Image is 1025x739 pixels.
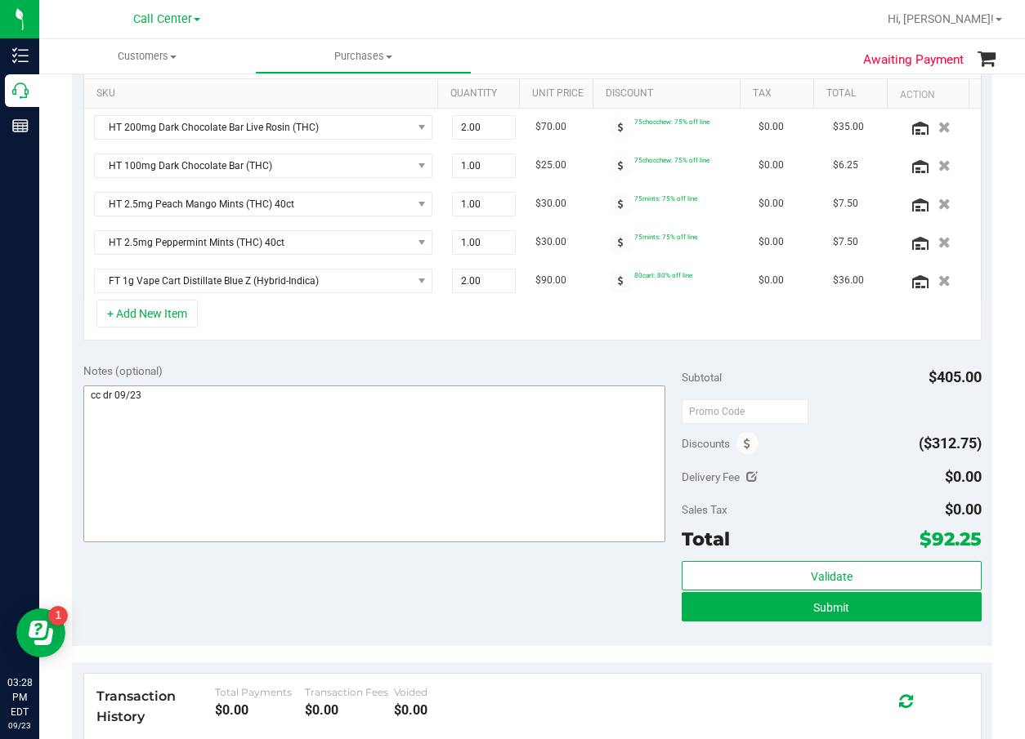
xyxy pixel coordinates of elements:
[215,686,304,698] div: Total Payments
[887,79,969,109] th: Action
[833,196,858,211] span: $7.50
[811,570,853,583] span: Validate
[305,686,394,698] div: Transaction Fees
[255,39,471,73] a: Purchases
[7,719,32,732] p: 09/23
[95,116,412,139] span: HT 200mg Dark Chocolate Bar Live Rosin (THC)
[945,468,982,485] span: $0.00
[453,154,514,177] input: 1.00
[83,364,163,377] span: Notes (optional)
[919,434,982,452] span: ($312.75)
[634,233,697,241] span: 75mints: 75% off line
[7,675,32,719] p: 03:28 PM EDT
[634,118,709,126] span: 75chocchew: 75% off line
[682,429,730,458] span: Discounts
[535,158,566,173] span: $25.00
[133,12,192,26] span: Call Center
[48,606,68,625] iframe: Resource center unread badge
[95,154,412,177] span: HT 100mg Dark Chocolate Bar (THC)
[634,156,709,164] span: 75chocchew: 75% off line
[682,561,981,590] button: Validate
[94,192,433,216] span: NO DATA FOUND
[833,273,864,288] span: $36.00
[920,528,982,550] span: $92.25
[12,118,29,134] inline-svg: Reports
[453,269,514,292] input: 2.00
[826,87,880,100] a: Total
[535,196,566,211] span: $30.00
[12,47,29,64] inline-svg: Inventory
[96,300,198,327] button: + Add New Item
[12,82,29,99] inline-svg: Call Center
[682,399,808,424] input: Promo Code
[682,371,722,384] span: Subtotal
[394,702,483,718] div: $0.00
[450,87,512,100] a: Quantity
[753,87,807,100] a: Tax
[634,194,697,203] span: 75mints: 75% off line
[746,471,758,483] i: Edit Delivery Fee
[394,686,483,698] div: Voided
[16,608,65,657] iframe: Resource center
[215,702,304,718] div: $0.00
[945,501,982,518] span: $0.00
[833,234,858,250] span: $7.50
[634,271,692,279] span: 80cart: 80% off line
[535,273,566,288] span: $90.00
[95,269,412,292] span: FT 1g Vape Cart Distillate Blue Z (Hybrid-Indica)
[94,154,433,178] span: NO DATA FOUND
[256,49,470,64] span: Purchases
[682,528,730,550] span: Total
[888,12,994,25] span: Hi, [PERSON_NAME]!
[929,368,982,385] span: $405.00
[95,231,412,254] span: HT 2.5mg Peppermint Mints (THC) 40ct
[94,269,433,293] span: NO DATA FOUND
[39,39,255,73] a: Customers
[96,87,431,100] a: SKU
[305,702,394,718] div: $0.00
[682,503,727,516] span: Sales Tax
[759,196,784,211] span: $0.00
[94,230,433,255] span: NO DATA FOUND
[759,158,784,173] span: $0.00
[759,119,784,135] span: $0.00
[535,119,566,135] span: $70.00
[453,231,514,254] input: 1.00
[682,470,740,483] span: Delivery Fee
[759,234,784,250] span: $0.00
[759,273,784,288] span: $0.00
[95,193,412,216] span: HT 2.5mg Peach Mango Mints (THC) 40ct
[532,87,586,100] a: Unit Price
[606,87,733,100] a: Discount
[833,158,858,173] span: $6.25
[453,193,514,216] input: 1.00
[39,49,255,64] span: Customers
[813,601,849,614] span: Submit
[833,119,864,135] span: $35.00
[535,234,566,250] span: $30.00
[94,115,433,140] span: NO DATA FOUND
[682,592,981,621] button: Submit
[863,51,964,69] span: Awaiting Payment
[453,116,514,139] input: 2.00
